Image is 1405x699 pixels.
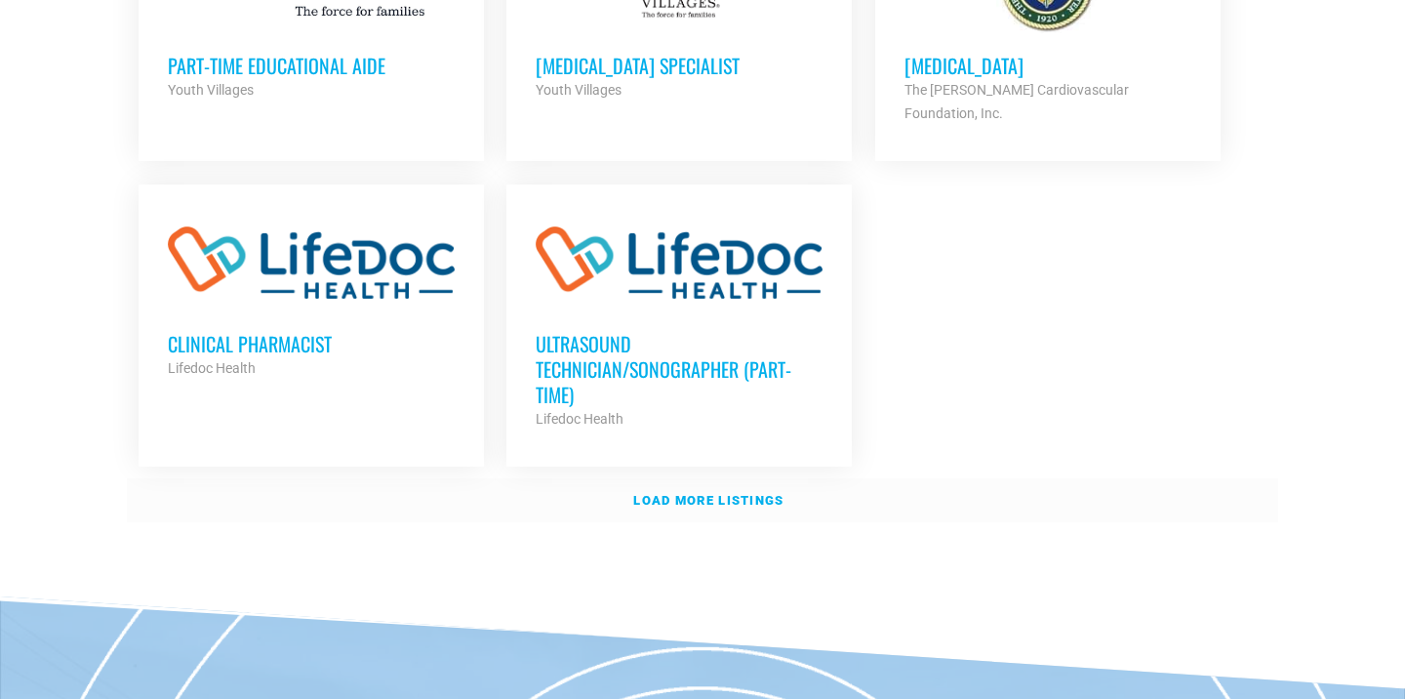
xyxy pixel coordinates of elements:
a: Clinical Pharmacist Lifedoc Health [139,185,484,409]
strong: The [PERSON_NAME] Cardiovascular Foundation, Inc. [904,82,1129,121]
strong: Youth Villages [536,82,622,98]
h3: [MEDICAL_DATA] Specialist [536,53,823,78]
a: Load more listings [127,478,1278,523]
h3: [MEDICAL_DATA] [904,53,1191,78]
h3: Clinical Pharmacist [168,331,455,356]
strong: Lifedoc Health [536,411,623,427]
h3: Part-Time Educational Aide [168,53,455,78]
strong: Load more listings [633,493,783,508]
a: Ultrasound Technician/Sonographer (Part-Time) Lifedoc Health [506,185,852,460]
strong: Lifedoc Health [168,360,256,376]
strong: Youth Villages [168,82,254,98]
h3: Ultrasound Technician/Sonographer (Part-Time) [536,331,823,407]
